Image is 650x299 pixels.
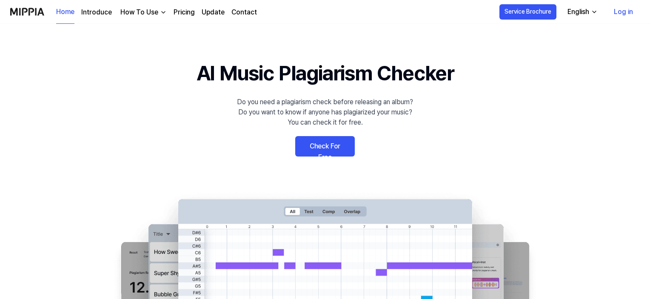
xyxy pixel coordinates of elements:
a: Introduce [81,7,112,17]
button: English [561,3,603,20]
button: How To Use [119,7,167,17]
div: How To Use [119,7,160,17]
a: Pricing [174,7,195,17]
button: Service Brochure [499,4,556,20]
a: Check For Free [295,136,355,157]
div: English [566,7,591,17]
a: Home [56,0,74,24]
div: Do you need a plagiarism check before releasing an album? Do you want to know if anyone has plagi... [237,97,413,128]
a: Contact [231,7,257,17]
a: Update [202,7,225,17]
img: down [160,9,167,16]
h1: AI Music Plagiarism Checker [197,58,454,88]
